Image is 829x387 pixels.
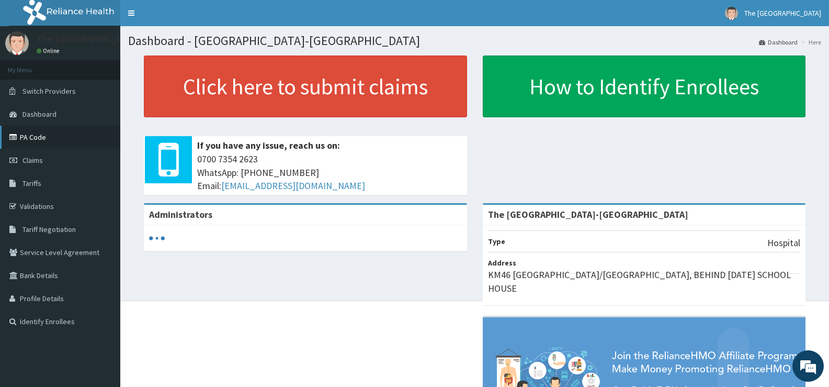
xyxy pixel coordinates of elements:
strong: The [GEOGRAPHIC_DATA]-[GEOGRAPHIC_DATA] [488,208,688,220]
svg: audio-loading [149,230,165,246]
h1: Dashboard - [GEOGRAPHIC_DATA]-[GEOGRAPHIC_DATA] [128,34,821,48]
a: Dashboard [759,38,798,47]
p: Hospital [767,236,800,250]
span: Claims [22,156,43,165]
span: 0700 7354 2623 WhatsApp: [PHONE_NUMBER] Email: [197,152,462,193]
a: Online [37,47,62,54]
b: If you have any issue, reach us on: [197,139,340,151]
a: [EMAIL_ADDRESS][DOMAIN_NAME] [221,180,365,192]
a: Click here to submit claims [144,56,467,117]
span: Dashboard [22,109,56,119]
span: The [GEOGRAPHIC_DATA] [744,8,821,18]
a: How to Identify Enrollees [483,56,806,117]
span: Tariff Negotiation [22,225,76,234]
img: User Image [725,7,738,20]
img: User Image [5,31,29,55]
b: Type [488,237,505,246]
span: Tariffs [22,179,41,188]
p: KM46 [GEOGRAPHIC_DATA]/[GEOGRAPHIC_DATA], BEHIND [DATE] SCHOOL HOUSE [488,268,801,295]
p: The [GEOGRAPHIC_DATA] [37,34,141,43]
li: Here [799,38,821,47]
span: Switch Providers [22,86,76,96]
b: Administrators [149,208,212,220]
b: Address [488,258,516,268]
